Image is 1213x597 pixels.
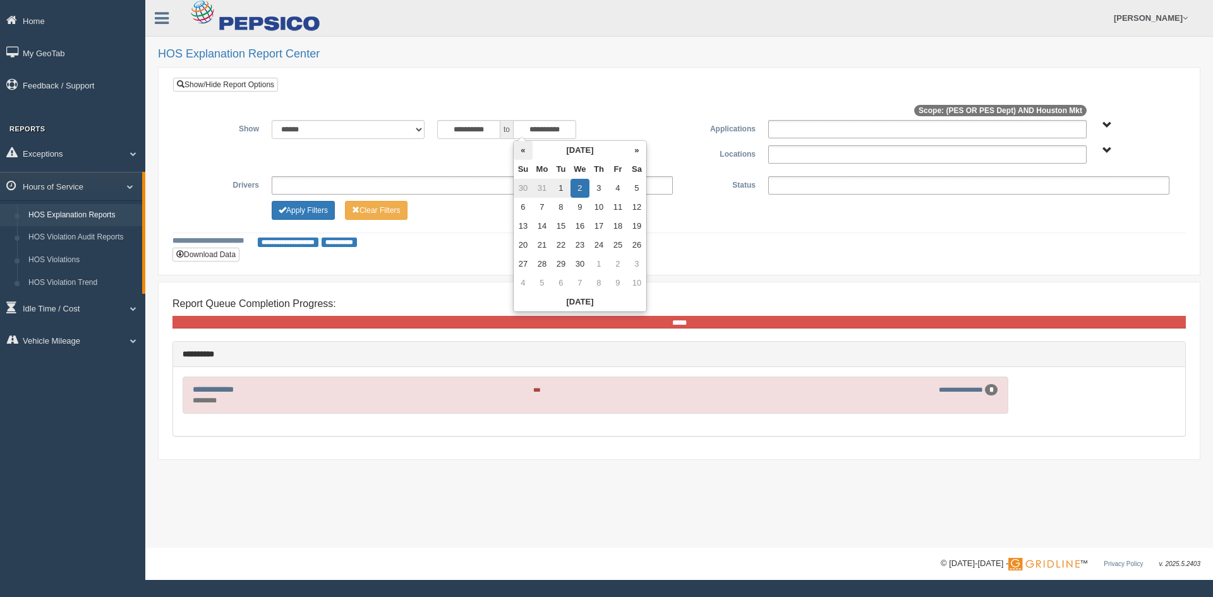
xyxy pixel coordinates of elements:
th: » [627,141,646,160]
td: 2 [570,179,589,198]
td: 3 [589,179,608,198]
td: 5 [627,179,646,198]
div: © [DATE]-[DATE] - ™ [941,557,1200,570]
span: to [500,120,513,139]
td: 7 [570,274,589,292]
td: 8 [589,274,608,292]
a: Show/Hide Report Options [173,78,278,92]
td: 21 [533,236,552,255]
td: 5 [533,274,552,292]
button: Change Filter Options [345,201,407,220]
a: HOS Violation Trend [23,272,142,294]
label: Locations [679,145,762,160]
td: 22 [552,236,570,255]
td: 30 [514,179,533,198]
label: Show [183,120,265,135]
td: 26 [627,236,646,255]
th: « [514,141,533,160]
th: [DATE] [514,292,646,311]
td: 25 [608,236,627,255]
td: 13 [514,217,533,236]
td: 10 [627,274,646,292]
th: Fr [608,160,627,179]
a: HOS Violation Audit Reports [23,226,142,249]
td: 27 [514,255,533,274]
td: 24 [589,236,608,255]
td: 1 [552,179,570,198]
td: 29 [552,255,570,274]
th: Th [589,160,608,179]
td: 7 [533,198,552,217]
td: 1 [589,255,608,274]
td: 19 [627,217,646,236]
td: 30 [570,255,589,274]
a: Privacy Policy [1104,560,1143,567]
h4: Report Queue Completion Progress: [172,298,1186,310]
button: Change Filter Options [272,201,335,220]
td: 20 [514,236,533,255]
td: 9 [608,274,627,292]
td: 17 [589,217,608,236]
td: 8 [552,198,570,217]
td: 18 [608,217,627,236]
th: [DATE] [533,141,627,160]
td: 23 [570,236,589,255]
th: Mo [533,160,552,179]
td: 11 [608,198,627,217]
td: 14 [533,217,552,236]
td: 15 [552,217,570,236]
td: 12 [627,198,646,217]
a: HOS Explanation Reports [23,204,142,227]
label: Status [679,176,762,191]
th: Tu [552,160,570,179]
td: 4 [608,179,627,198]
span: v. 2025.5.2403 [1159,560,1200,567]
td: 3 [627,255,646,274]
button: Download Data [172,248,239,262]
th: Sa [627,160,646,179]
th: We [570,160,589,179]
td: 9 [570,198,589,217]
span: Scope: (PES OR PES Dept) AND Houston Mkt [914,105,1087,116]
td: 16 [570,217,589,236]
label: Drivers [183,176,265,191]
th: Su [514,160,533,179]
img: Gridline [1008,558,1080,570]
td: 2 [608,255,627,274]
td: 6 [552,274,570,292]
td: 10 [589,198,608,217]
td: 31 [533,179,552,198]
td: 4 [514,274,533,292]
td: 28 [533,255,552,274]
td: 6 [514,198,533,217]
h2: HOS Explanation Report Center [158,48,1200,61]
label: Applications [679,120,762,135]
a: HOS Violations [23,249,142,272]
